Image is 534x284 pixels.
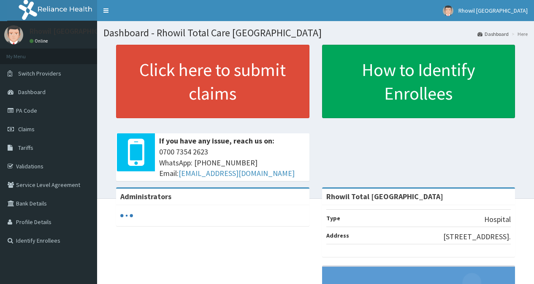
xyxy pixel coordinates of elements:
svg: audio-loading [120,209,133,222]
b: Administrators [120,192,171,201]
span: Dashboard [18,88,46,96]
img: User Image [4,25,23,44]
h1: Dashboard - Rhowil Total Care [GEOGRAPHIC_DATA] [103,27,528,38]
span: Claims [18,125,35,133]
span: Switch Providers [18,70,61,77]
span: 0700 7354 2623 WhatsApp: [PHONE_NUMBER] Email: [159,146,305,179]
b: If you have any issue, reach us on: [159,136,274,146]
a: Click here to submit claims [116,45,309,118]
span: Rhowil [GEOGRAPHIC_DATA] [458,7,528,14]
li: Here [510,30,528,38]
a: How to Identify Enrollees [322,45,515,118]
p: Rhowil [GEOGRAPHIC_DATA] [30,27,123,35]
a: Dashboard [477,30,509,38]
p: [STREET_ADDRESS]. [443,231,511,242]
img: User Image [443,5,453,16]
p: Hospital [484,214,511,225]
strong: Rhowil Total [GEOGRAPHIC_DATA] [326,192,443,201]
b: Address [326,232,349,239]
a: Online [30,38,50,44]
span: Tariffs [18,144,33,151]
b: Type [326,214,340,222]
a: [EMAIL_ADDRESS][DOMAIN_NAME] [179,168,295,178]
